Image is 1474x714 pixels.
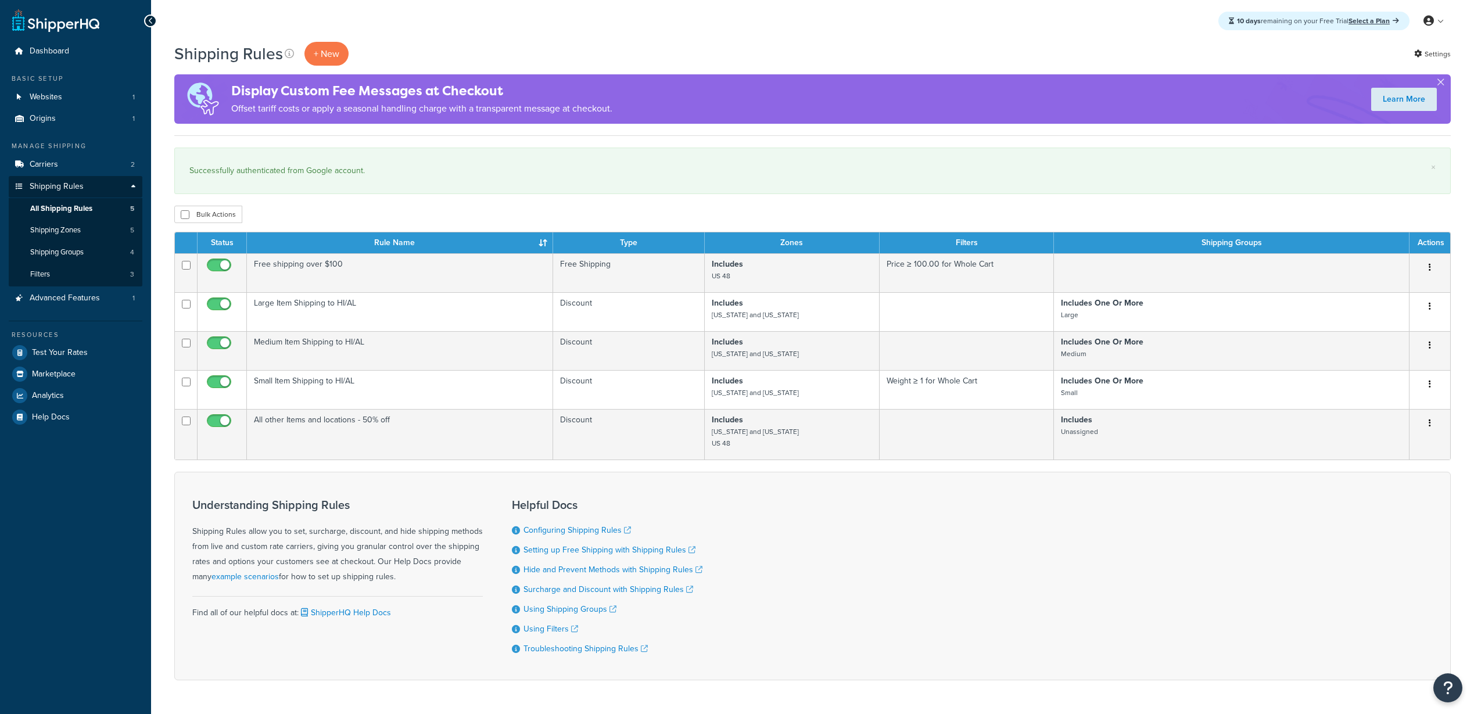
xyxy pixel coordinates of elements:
h3: Helpful Docs [512,498,702,511]
td: Free shipping over $100 [247,253,553,292]
li: Filters [9,264,142,285]
strong: Includes [712,336,743,348]
p: Offset tariff costs or apply a seasonal handling charge with a transparent message at checkout. [231,101,612,117]
small: Unassigned [1061,426,1098,437]
span: 1 [132,114,135,124]
a: Setting up Free Shipping with Shipping Rules [523,544,695,556]
span: Dashboard [30,46,69,56]
a: Surcharge and Discount with Shipping Rules [523,583,693,595]
span: 1 [132,92,135,102]
strong: 10 days [1237,16,1261,26]
span: Test Your Rates [32,348,88,358]
span: Marketplace [32,369,76,379]
button: Bulk Actions [174,206,242,223]
li: Shipping Rules [9,176,142,286]
th: Zones [705,232,880,253]
a: Advanced Features 1 [9,288,142,309]
th: Type [553,232,705,253]
span: 2 [131,160,135,170]
li: All Shipping Rules [9,198,142,220]
span: Analytics [32,391,64,401]
a: Help Docs [9,407,142,428]
th: Filters [880,232,1054,253]
small: Small [1061,388,1078,398]
td: Medium Item Shipping to HI/AL [247,331,553,370]
li: Websites [9,87,142,108]
div: Manage Shipping [9,141,142,151]
small: [US_STATE] and [US_STATE] [712,310,799,320]
div: Shipping Rules allow you to set, surcharge, discount, and hide shipping methods from live and cus... [192,498,483,584]
strong: Includes [712,414,743,426]
th: Status [198,232,247,253]
a: Troubleshooting Shipping Rules [523,643,648,655]
p: + New [304,42,349,66]
li: Shipping Groups [9,242,142,263]
li: Origins [9,108,142,130]
small: US 48 [712,271,730,281]
a: Websites 1 [9,87,142,108]
span: 3 [130,270,134,279]
span: Advanced Features [30,293,100,303]
strong: Includes [712,297,743,309]
div: Basic Setup [9,74,142,84]
a: All Shipping Rules 5 [9,198,142,220]
strong: Includes [712,375,743,387]
td: Discount [553,409,705,460]
span: Shipping Rules [30,182,84,192]
a: Filters 3 [9,264,142,285]
div: Successfully authenticated from Google account. [189,163,1436,179]
small: [US_STATE] and [US_STATE] US 48 [712,426,799,449]
strong: Includes One Or More [1061,375,1143,387]
a: Configuring Shipping Rules [523,524,631,536]
a: Carriers 2 [9,154,142,175]
button: Open Resource Center [1433,673,1462,702]
li: Shipping Zones [9,220,142,241]
td: Small Item Shipping to HI/AL [247,370,553,409]
img: duties-banner-06bc72dcb5fe05cb3f9472aba00be2ae8eb53ab6f0d8bb03d382ba314ac3c341.png [174,74,231,124]
span: Carriers [30,160,58,170]
span: 5 [130,225,134,235]
a: example scenarios [211,571,279,583]
td: Discount [553,370,705,409]
a: Shipping Groups 4 [9,242,142,263]
a: Origins 1 [9,108,142,130]
span: Origins [30,114,56,124]
td: Free Shipping [553,253,705,292]
span: 5 [130,204,134,214]
td: All other Items and locations - 50% off [247,409,553,460]
th: Rule Name : activate to sort column ascending [247,232,553,253]
a: Dashboard [9,41,142,62]
li: Advanced Features [9,288,142,309]
small: [US_STATE] and [US_STATE] [712,349,799,359]
span: Filters [30,270,50,279]
h4: Display Custom Fee Messages at Checkout [231,81,612,101]
span: Shipping Groups [30,247,84,257]
div: Find all of our helpful docs at: [192,596,483,620]
strong: Includes One Or More [1061,297,1143,309]
a: Marketplace [9,364,142,385]
li: Test Your Rates [9,342,142,363]
a: Using Shipping Groups [523,603,616,615]
td: Price ≥ 100.00 for Whole Cart [880,253,1054,292]
span: Shipping Zones [30,225,81,235]
strong: Includes One Or More [1061,336,1143,348]
h1: Shipping Rules [174,42,283,65]
span: 4 [130,247,134,257]
a: × [1431,163,1436,172]
a: ShipperHQ Home [12,9,99,32]
li: Carriers [9,154,142,175]
a: Analytics [9,385,142,406]
small: Large [1061,310,1078,320]
a: Using Filters [523,623,578,635]
th: Shipping Groups [1054,232,1410,253]
td: Weight ≥ 1 for Whole Cart [880,370,1054,409]
a: Hide and Prevent Methods with Shipping Rules [523,564,702,576]
a: ShipperHQ Help Docs [299,607,391,619]
span: All Shipping Rules [30,204,92,214]
h3: Understanding Shipping Rules [192,498,483,511]
strong: Includes [1061,414,1092,426]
